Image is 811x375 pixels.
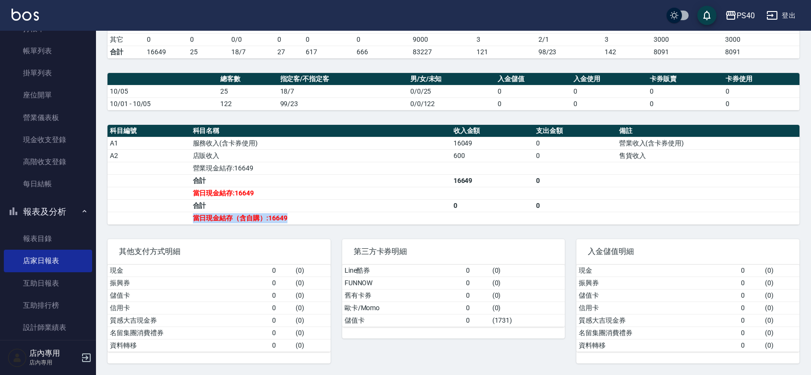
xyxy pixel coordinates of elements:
[451,125,534,137] th: 收入金額
[4,107,92,129] a: 營業儀表板
[763,339,799,351] td: ( 0 )
[451,137,534,149] td: 16049
[191,162,451,174] td: 營業現金結存:16649
[495,73,571,85] th: 入金儲值
[218,73,278,85] th: 總客數
[270,339,294,351] td: 0
[188,46,229,58] td: 25
[342,265,565,327] table: a dense table
[739,289,763,302] td: 0
[534,137,617,149] td: 0
[107,149,191,162] td: A2
[571,85,647,97] td: 0
[576,327,739,339] td: 名留集團消費禮券
[4,228,92,250] a: 報表目錄
[342,314,464,327] td: 儲值卡
[229,33,275,46] td: 0 / 0
[739,314,763,327] td: 0
[571,97,647,110] td: 0
[4,84,92,106] a: 座位開單
[191,187,451,199] td: 當日現金結存:16649
[4,250,92,272] a: 店家日報表
[191,212,451,224] td: 當日現金結存（含自購）:16649
[278,97,408,110] td: 99/23
[763,7,799,24] button: 登出
[107,265,270,277] td: 現金
[218,97,278,110] td: 122
[739,339,763,351] td: 0
[270,265,294,277] td: 0
[107,289,270,302] td: 儲值卡
[534,125,617,137] th: 支出金額
[4,151,92,173] a: 高階收支登錄
[576,314,739,327] td: 質感大吉現金券
[191,125,451,137] th: 科目名稱
[602,46,651,58] td: 142
[536,46,603,58] td: 98/23
[464,265,489,277] td: 0
[464,289,489,302] td: 0
[723,73,799,85] th: 卡券使用
[408,73,495,85] th: 男/女/未知
[342,289,464,302] td: 舊有卡券
[408,97,495,110] td: 0/0/122
[451,149,534,162] td: 600
[270,302,294,314] td: 0
[602,33,651,46] td: 3
[107,137,191,149] td: A1
[191,137,451,149] td: 服務收入(含卡券使用)
[4,199,92,224] button: 報表及分析
[536,33,603,46] td: 2 / 1
[270,289,294,302] td: 0
[410,33,474,46] td: 9000
[576,302,739,314] td: 信用卡
[107,85,218,97] td: 10/05
[451,174,534,187] td: 16649
[763,302,799,314] td: ( 0 )
[723,33,799,46] td: 3000
[275,33,303,46] td: 0
[490,302,565,314] td: ( 0 )
[739,277,763,289] td: 0
[4,339,92,361] a: 設計師日報表
[617,149,799,162] td: 售貨收入
[107,125,191,137] th: 科目編號
[576,339,739,351] td: 資料轉移
[490,314,565,327] td: ( 1731 )
[697,6,716,25] button: save
[739,265,763,277] td: 0
[647,85,723,97] td: 0
[617,125,799,137] th: 備註
[303,46,354,58] td: 617
[490,289,565,302] td: ( 0 )
[410,46,474,58] td: 83227
[576,289,739,302] td: 儲值卡
[721,6,759,25] button: PS40
[647,97,723,110] td: 0
[107,339,270,351] td: 資料轉移
[576,277,739,289] td: 振興券
[342,302,464,314] td: 歐卡/Momo
[29,358,78,367] p: 店內專用
[191,199,451,212] td: 合計
[737,10,755,22] div: PS40
[4,316,92,339] a: 設計師業績表
[474,46,536,58] td: 121
[4,294,92,316] a: 互助排行榜
[303,33,354,46] td: 0
[107,302,270,314] td: 信用卡
[490,277,565,289] td: ( 0 )
[191,149,451,162] td: 店販收入
[464,302,489,314] td: 0
[12,9,39,21] img: Logo
[763,327,799,339] td: ( 0 )
[495,85,571,97] td: 0
[723,85,799,97] td: 0
[275,46,303,58] td: 27
[534,199,617,212] td: 0
[107,265,331,352] table: a dense table
[191,174,451,187] td: 合計
[293,277,330,289] td: ( 0 )
[188,33,229,46] td: 0
[4,272,92,294] a: 互助日報表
